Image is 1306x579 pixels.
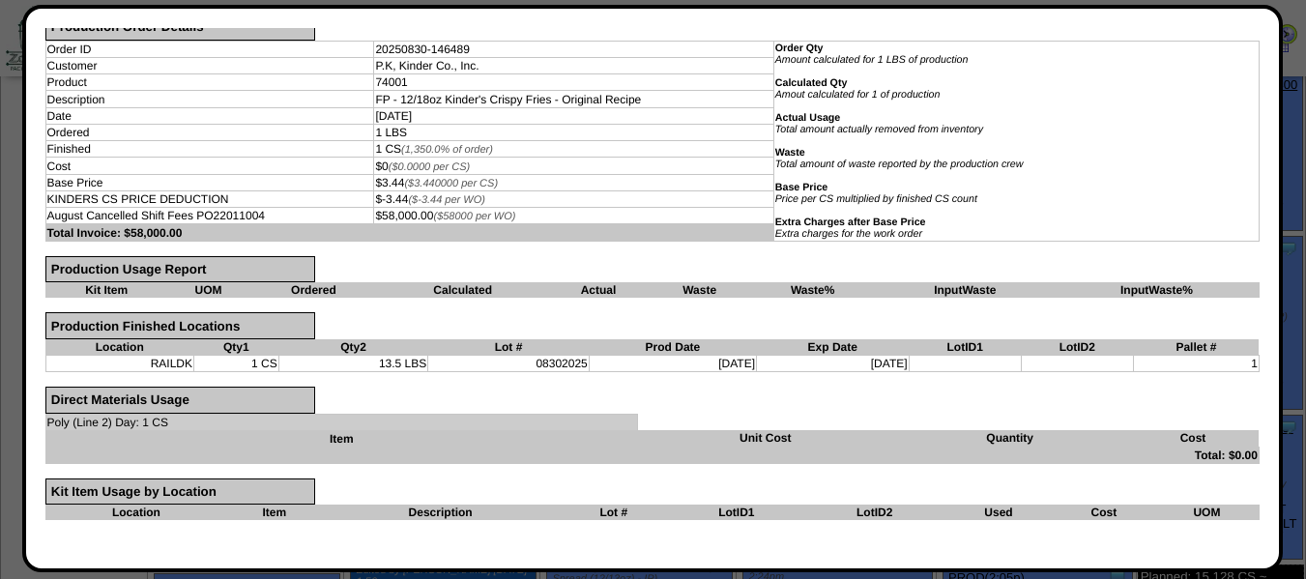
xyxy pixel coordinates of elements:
td: $-3.44 [374,190,773,207]
td: RAILDK [45,355,194,371]
th: Cost [1127,430,1260,447]
td: $58,000.00 [374,208,773,224]
td: [DATE] [374,107,773,124]
td: $0 [374,158,773,174]
th: Lot # [560,505,667,520]
b: Base Price [775,182,828,193]
th: Kit Item [45,282,168,298]
td: Customer [45,57,374,73]
td: $3.44 [374,174,773,190]
td: 1 CS [374,141,773,158]
th: LotID2 [805,505,943,520]
th: Pallet # [1133,339,1259,356]
th: Item [45,430,638,447]
span: ($58000 per WO) [433,211,515,222]
th: Cost [1054,505,1154,520]
th: Waste [651,282,749,298]
th: LotID2 [1021,339,1133,356]
i: Total amount of waste reported by the production crew [775,159,1024,170]
td: KINDERS CS PRICE DEDUCTION [45,190,374,207]
td: Total Invoice: $58,000.00 [45,224,773,241]
div: Production Finished Locations [45,312,315,339]
th: Lot # [428,339,589,356]
div: Direct Materials Usage [45,387,315,414]
th: Unit Cost [638,430,893,447]
i: Amout calculated for 1 of production [775,89,941,101]
b: Order Qty [775,43,824,54]
td: [DATE] [589,355,756,371]
th: InputWaste% [1054,282,1260,298]
td: Product [45,74,374,91]
b: Actual Usage [775,112,841,124]
span: ($0.0000 per CS) [389,161,470,173]
td: 74001 [374,74,773,91]
td: 08302025 [428,355,589,371]
td: Order ID [45,41,374,57]
th: UOM [1154,505,1260,520]
td: P.K, Kinder Co., Inc. [374,57,773,73]
td: [DATE] [757,355,910,371]
th: Location [45,505,228,520]
th: InputWaste [877,282,1054,298]
td: Cost [45,158,374,174]
span: ($-3.44 per WO) [408,194,484,206]
th: Qty1 [194,339,279,356]
td: Finished [45,141,374,158]
b: Calculated Qty [775,77,848,89]
td: 1 LBS [374,124,773,140]
b: Waste [775,147,805,159]
th: Location [45,339,194,356]
th: Calculated [379,282,547,298]
th: Used [943,505,1054,520]
th: Waste% [749,282,877,298]
span: (1,350.0% of order) [401,144,493,156]
th: LotID1 [667,505,805,520]
i: Price per CS multiplied by finished CS count [775,193,977,205]
th: UOM [168,282,248,298]
td: Base Price [45,174,374,190]
th: Exp Date [757,339,910,356]
td: 1 CS [194,355,279,371]
b: Extra Charges after Base Price [775,217,926,228]
th: Quantity [893,430,1127,447]
th: Item [227,505,321,520]
th: Ordered [248,282,379,298]
i: Total amount actually removed from inventory [775,124,983,135]
th: Actual [546,282,650,298]
td: August Cancelled Shift Fees PO22011004 [45,208,374,224]
th: Qty2 [278,339,428,356]
div: Kit Item Usage by Location [45,478,315,506]
div: Production Usage Report [45,256,315,283]
td: 1 [1133,355,1259,371]
td: Description [45,91,374,107]
i: Amount calculated for 1 LBS of production [775,54,969,66]
td: FP - 12/18oz Kinder's Crispy Fries - Original Recipe [374,91,773,107]
td: Ordered [45,124,374,140]
td: 13.5 LBS [278,355,428,371]
td: 20250830-146489 [374,41,773,57]
td: Date [45,107,374,124]
i: Extra charges for the work order [775,228,922,240]
th: Prod Date [589,339,756,356]
span: ($3.440000 per CS) [404,178,498,189]
td: Poly (Line 2) Day: 1 CS [45,414,638,430]
td: Total: $0.00 [45,447,1259,463]
th: LotID1 [909,339,1021,356]
th: Description [321,505,560,520]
